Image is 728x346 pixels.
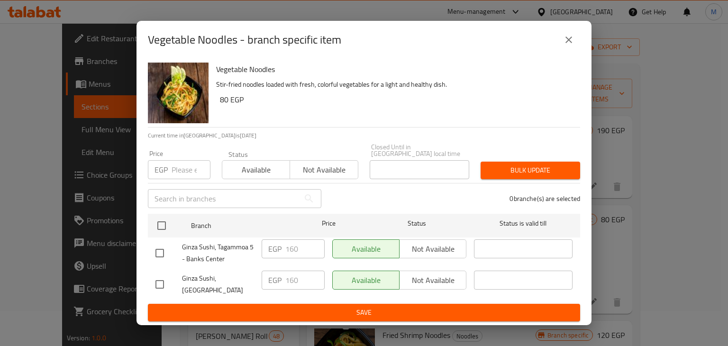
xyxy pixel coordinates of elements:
button: close [557,28,580,51]
h6: 80 EGP [220,93,573,106]
span: Bulk update [488,164,573,176]
span: Ginza Sushi, [GEOGRAPHIC_DATA] [182,273,254,296]
p: Stir-fried noodles loaded with fresh, colorful vegetables for a light and healthy dish. [216,79,573,91]
input: Please enter price [285,239,325,258]
button: Not available [290,160,358,179]
span: Status is valid till [474,218,573,229]
p: EGP [268,274,282,286]
span: Available [226,163,286,177]
span: Status [368,218,466,229]
img: Vegetable Noodles [148,63,209,123]
span: Price [297,218,360,229]
p: 0 branche(s) are selected [510,194,580,203]
input: Please enter price [172,160,210,179]
span: Save [155,307,573,319]
input: Please enter price [285,271,325,290]
span: Ginza Sushi, Tagammoa 5 - Banks Center [182,241,254,265]
button: Available [222,160,290,179]
h2: Vegetable Noodles - branch specific item [148,32,341,47]
span: Branch [191,220,290,232]
span: Not available [294,163,354,177]
p: Current time in [GEOGRAPHIC_DATA] is [DATE] [148,131,580,140]
button: Save [148,304,580,321]
p: EGP [268,243,282,255]
button: Bulk update [481,162,580,179]
h6: Vegetable Noodles [216,63,573,76]
input: Search in branches [148,189,300,208]
p: EGP [155,164,168,175]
